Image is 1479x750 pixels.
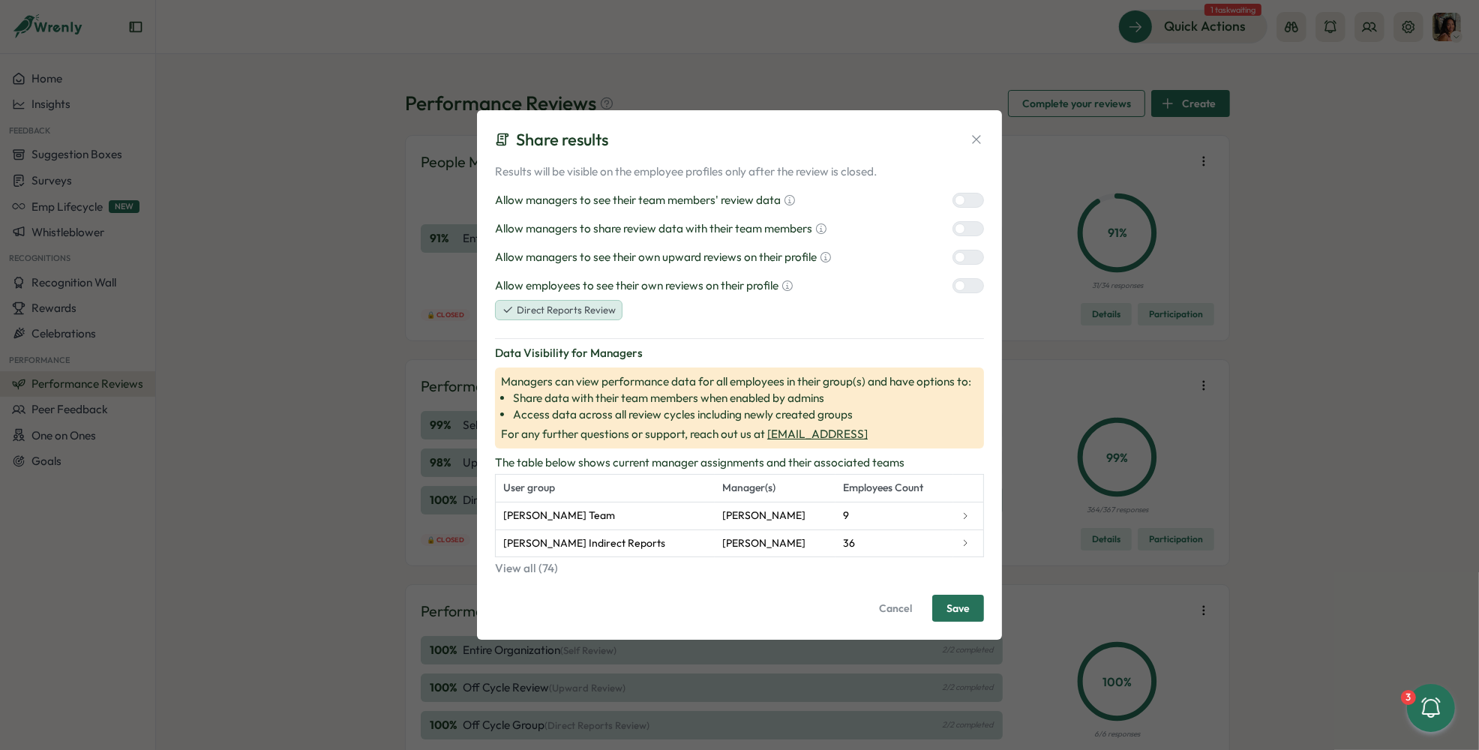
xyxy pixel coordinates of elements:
li: Share data with their team members when enabled by admins [513,390,978,406]
p: Allow employees to see their own reviews on their profile [495,277,778,294]
p: Data Visibility for Managers [495,345,984,361]
th: Employees Count [835,475,953,502]
span: [PERSON_NAME] Team [503,508,615,524]
td: [PERSON_NAME] [715,529,836,557]
button: Direct Reports Review [495,300,622,321]
button: Cancel [865,595,926,622]
button: 3 [1407,684,1455,732]
p: Share results [516,128,608,151]
button: View all (74) [495,560,984,577]
p: Results will be visible on the employee profiles only after the review is closed. [495,163,984,180]
th: User group [496,475,715,502]
a: [EMAIL_ADDRESS] [767,427,868,441]
th: Manager(s) [715,475,836,502]
p: The table below shows current manager assignments and their associated teams [495,454,984,471]
td: [PERSON_NAME] [715,502,836,529]
td: 9 [835,502,953,529]
span: Managers can view performance data for all employees in their group(s) and have options to: [501,373,978,423]
span: Save [946,595,970,621]
span: [PERSON_NAME] Indirect Reports [503,535,665,552]
p: Allow managers to see their own upward reviews on their profile [495,249,817,265]
span: Cancel [879,595,912,621]
td: 36 [835,529,953,557]
span: For any further questions or support, reach out us at [501,426,978,442]
li: Access data across all review cycles including newly created groups [513,406,978,423]
button: Save [932,595,984,622]
p: Allow managers to share review data with their team members [495,220,812,237]
div: 3 [1401,690,1416,705]
p: Allow managers to see their team members' review data [495,192,781,208]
